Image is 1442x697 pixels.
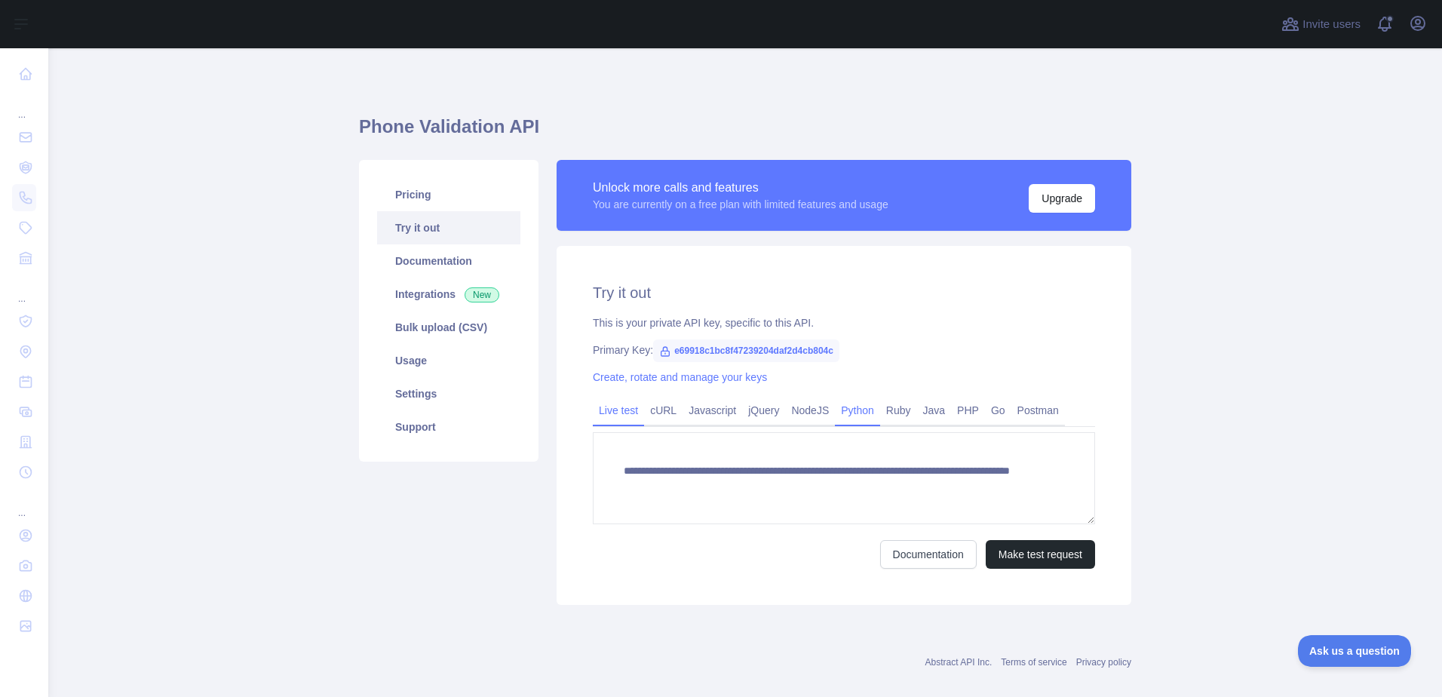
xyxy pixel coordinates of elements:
a: Create, rotate and manage your keys [593,371,767,383]
a: Terms of service [1001,657,1066,668]
a: NodeJS [785,398,835,422]
a: Ruby [880,398,917,422]
a: jQuery [742,398,785,422]
a: Java [917,398,952,422]
a: Integrations New [377,278,520,311]
span: Invite users [1302,16,1361,33]
a: Postman [1011,398,1065,422]
span: New [465,287,499,302]
a: Privacy policy [1076,657,1131,668]
a: cURL [644,398,683,422]
div: ... [12,489,36,519]
a: Live test [593,398,644,422]
button: Invite users [1278,12,1364,36]
h2: Try it out [593,282,1095,303]
a: Try it out [377,211,520,244]
a: Abstract API Inc. [925,657,993,668]
a: Settings [377,377,520,410]
a: Go [985,398,1011,422]
button: Make test request [986,540,1095,569]
div: Unlock more calls and features [593,179,888,197]
div: Primary Key: [593,342,1095,358]
a: Javascript [683,398,742,422]
a: Pricing [377,178,520,211]
iframe: Toggle Customer Support [1298,635,1412,667]
div: This is your private API key, specific to this API. [593,315,1095,330]
div: ... [12,91,36,121]
a: Documentation [377,244,520,278]
a: PHP [951,398,985,422]
a: Bulk upload (CSV) [377,311,520,344]
a: Usage [377,344,520,377]
span: e69918c1bc8f47239204daf2d4cb804c [653,339,839,362]
div: You are currently on a free plan with limited features and usage [593,197,888,212]
a: Python [835,398,880,422]
div: ... [12,275,36,305]
a: Support [377,410,520,444]
a: Documentation [880,540,977,569]
button: Upgrade [1029,184,1095,213]
h1: Phone Validation API [359,115,1131,151]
